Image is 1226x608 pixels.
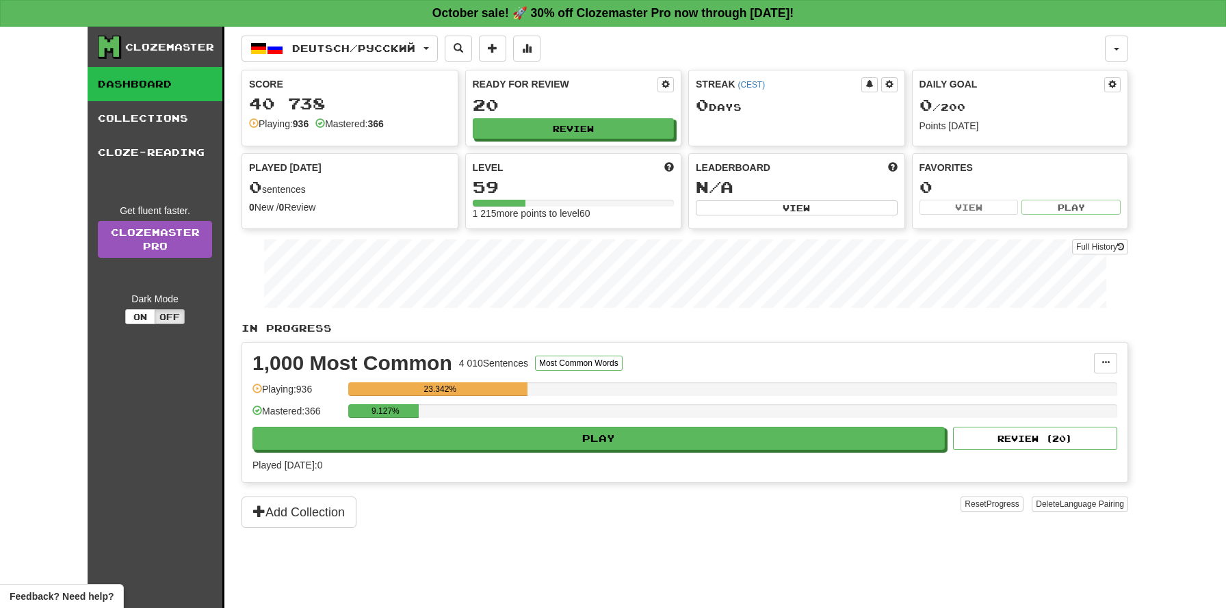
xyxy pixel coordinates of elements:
div: Day s [696,96,898,114]
strong: 936 [293,118,309,129]
span: Open feedback widget [10,590,114,603]
div: Mastered: 366 [252,404,341,427]
div: 1,000 Most Common [252,353,452,373]
span: 0 [696,95,709,114]
strong: 0 [279,202,285,213]
div: Streak [696,77,861,91]
span: This week in points, UTC [888,161,898,174]
span: Level [473,161,504,174]
button: View [919,200,1019,215]
span: / 200 [919,101,965,113]
span: Progress [987,499,1019,509]
button: Play [252,427,945,450]
a: Collections [88,101,222,135]
span: Language Pairing [1060,499,1124,509]
strong: October sale! 🚀 30% off Clozemaster Pro now through [DATE]! [432,6,794,20]
button: More stats [513,36,540,62]
div: Dark Mode [98,292,212,306]
button: Add sentence to collection [479,36,506,62]
div: 59 [473,179,675,196]
span: 0 [249,177,262,196]
button: Play [1021,200,1121,215]
div: Ready for Review [473,77,658,91]
button: Off [155,309,185,324]
button: Deutsch/Русский [242,36,438,62]
button: Most Common Words [535,356,623,371]
div: 40 738 [249,95,451,112]
button: Review [473,118,675,139]
button: Review (20) [953,427,1117,450]
a: Dashboard [88,67,222,101]
div: Get fluent faster. [98,204,212,217]
span: 0 [919,95,932,114]
div: Score [249,77,451,91]
a: Cloze-Reading [88,135,222,170]
button: Add Collection [242,497,356,528]
span: Leaderboard [696,161,770,174]
div: Points [DATE] [919,119,1121,133]
div: sentences [249,179,451,196]
p: In Progress [242,321,1128,335]
div: Playing: 936 [252,382,341,405]
span: Played [DATE]: 0 [252,460,322,471]
button: On [125,309,155,324]
div: 0 [919,179,1121,196]
div: 23.342% [352,382,527,396]
div: 4 010 Sentences [459,356,528,370]
div: 9.127% [352,404,418,418]
button: Search sentences [445,36,472,62]
div: Playing: [249,117,309,131]
div: Daily Goal [919,77,1105,92]
strong: 0 [249,202,255,213]
div: Favorites [919,161,1121,174]
span: Played [DATE] [249,161,322,174]
strong: 366 [367,118,383,129]
a: (CEST) [738,80,765,90]
span: Deutsch / Русский [292,42,415,54]
div: New / Review [249,200,451,214]
a: ClozemasterPro [98,221,212,258]
div: Clozemaster [125,40,214,54]
div: Mastered: [315,117,384,131]
button: View [696,200,898,215]
button: Full History [1072,239,1128,254]
div: 1 215 more points to level 60 [473,207,675,220]
button: DeleteLanguage Pairing [1032,497,1128,512]
span: N/A [696,177,733,196]
button: ResetProgress [961,497,1023,512]
span: Score more points to level up [664,161,674,174]
div: 20 [473,96,675,114]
